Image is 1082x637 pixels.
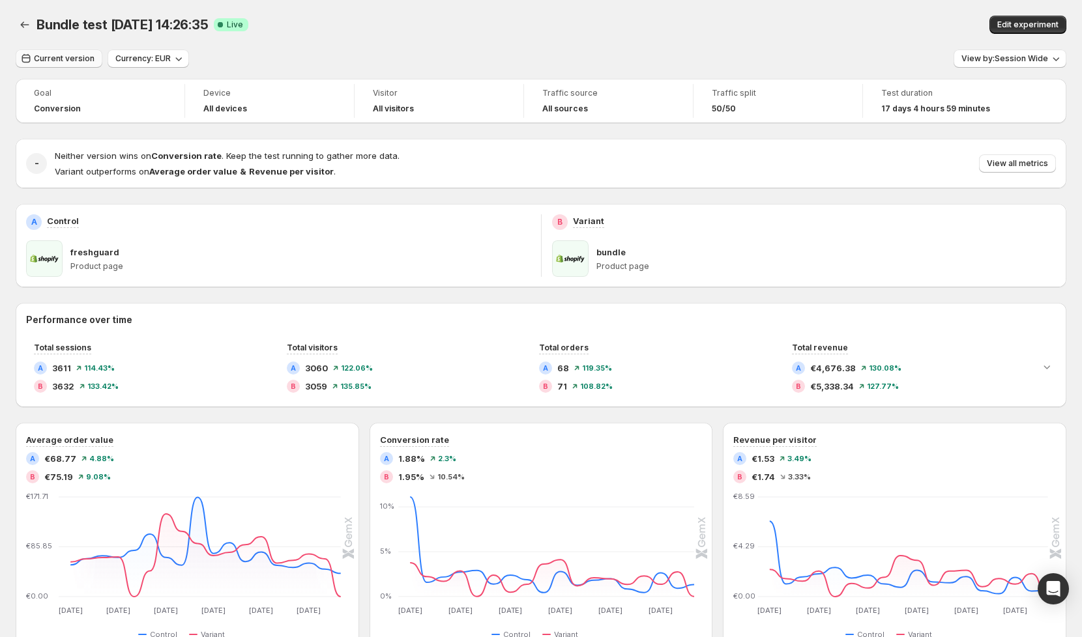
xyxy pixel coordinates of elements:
[203,88,336,98] span: Device
[954,606,978,615] text: [DATE]
[792,343,848,352] span: Total revenue
[154,606,178,615] text: [DATE]
[737,455,742,462] h2: A
[34,104,81,114] span: Conversion
[373,88,505,98] span: Visitor
[305,380,327,393] span: 3059
[810,361,856,375] span: €4,676.38
[38,382,43,390] h2: B
[788,473,811,481] span: 3.33 %
[30,455,35,462] h2: A
[380,433,449,446] h3: Conversion rate
[373,104,414,114] h4: All visitors
[249,166,334,177] strong: Revenue per visitor
[59,606,83,615] text: [DATE]
[733,591,755,601] text: €0.00
[203,87,336,115] a: DeviceAll devices
[34,88,166,98] span: Goal
[961,53,1048,64] span: View by: Session Wide
[44,452,76,465] span: €68.77
[807,606,831,615] text: [DATE]
[240,166,246,177] strong: &
[598,606,622,615] text: [DATE]
[498,606,522,615] text: [DATE]
[297,606,321,615] text: [DATE]
[87,382,119,390] span: 133.42 %
[305,361,328,375] span: 3060
[86,473,111,481] span: 9.08 %
[542,88,675,98] span: Traffic source
[26,541,52,550] text: €85.85
[733,492,755,501] text: €8.59
[1003,606,1027,615] text: [DATE]
[149,166,237,177] strong: Average order value
[108,50,189,68] button: Currency: EUR
[384,455,389,462] h2: A
[89,455,114,462] span: 4.88 %
[55,166,336,177] span: Variant outperforms on .
[106,606,130,615] text: [DATE]
[37,17,209,33] span: Bundle test [DATE] 14:26:35
[380,591,392,601] text: 0%
[16,50,102,68] button: Current version
[552,240,589,277] img: bundle
[52,380,74,393] span: 3632
[38,364,43,372] h2: A
[869,364,901,372] span: 130.08 %
[398,452,425,465] span: 1.88%
[26,433,113,446] h3: Average order value
[16,16,34,34] button: Back
[30,473,35,481] h2: B
[34,343,91,352] span: Total sessions
[35,157,39,170] h2: -
[758,606,782,615] text: [DATE]
[1038,358,1056,376] button: Expand chart
[573,214,604,227] p: Variant
[84,364,115,372] span: 114.43 %
[543,382,548,390] h2: B
[26,591,48,601] text: €0.00
[596,246,626,259] p: bundle
[733,433,817,446] h3: Revenue per visitor
[989,16,1066,34] button: Edit experiment
[867,382,899,390] span: 127.77 %
[752,452,774,465] span: €1.53
[373,87,505,115] a: VisitorAll visitors
[34,53,95,64] span: Current version
[26,492,48,501] text: €171.71
[227,20,243,30] span: Live
[543,364,548,372] h2: A
[31,217,37,227] h2: A
[34,87,166,115] a: GoalConversion
[542,104,588,114] h4: All sources
[1038,573,1069,604] div: Open Intercom Messenger
[580,382,613,390] span: 108.82 %
[787,455,811,462] span: 3.49 %
[437,473,465,481] span: 10.54 %
[291,364,296,372] h2: A
[856,606,880,615] text: [DATE]
[542,87,675,115] a: Traffic sourceAll sources
[70,246,119,259] p: freshguard
[287,343,338,352] span: Total visitors
[398,470,424,483] span: 1.95%
[752,470,775,483] span: €1.74
[47,214,79,227] p: Control
[26,240,63,277] img: freshguard
[557,361,569,375] span: 68
[398,606,422,615] text: [DATE]
[151,150,222,161] strong: Conversion rate
[249,606,273,615] text: [DATE]
[26,313,1056,326] h2: Performance over time
[340,382,372,390] span: 135.85 %
[905,606,929,615] text: [DATE]
[979,154,1056,173] button: View all metrics
[55,150,400,161] span: Neither version wins on . Keep the test running to gather more data.
[557,217,563,227] h2: B
[987,158,1048,169] span: View all metrics
[115,53,171,64] span: Currency: EUR
[810,380,854,393] span: €5,338.34
[341,364,373,372] span: 122.06 %
[649,606,673,615] text: [DATE]
[380,502,394,511] text: 10%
